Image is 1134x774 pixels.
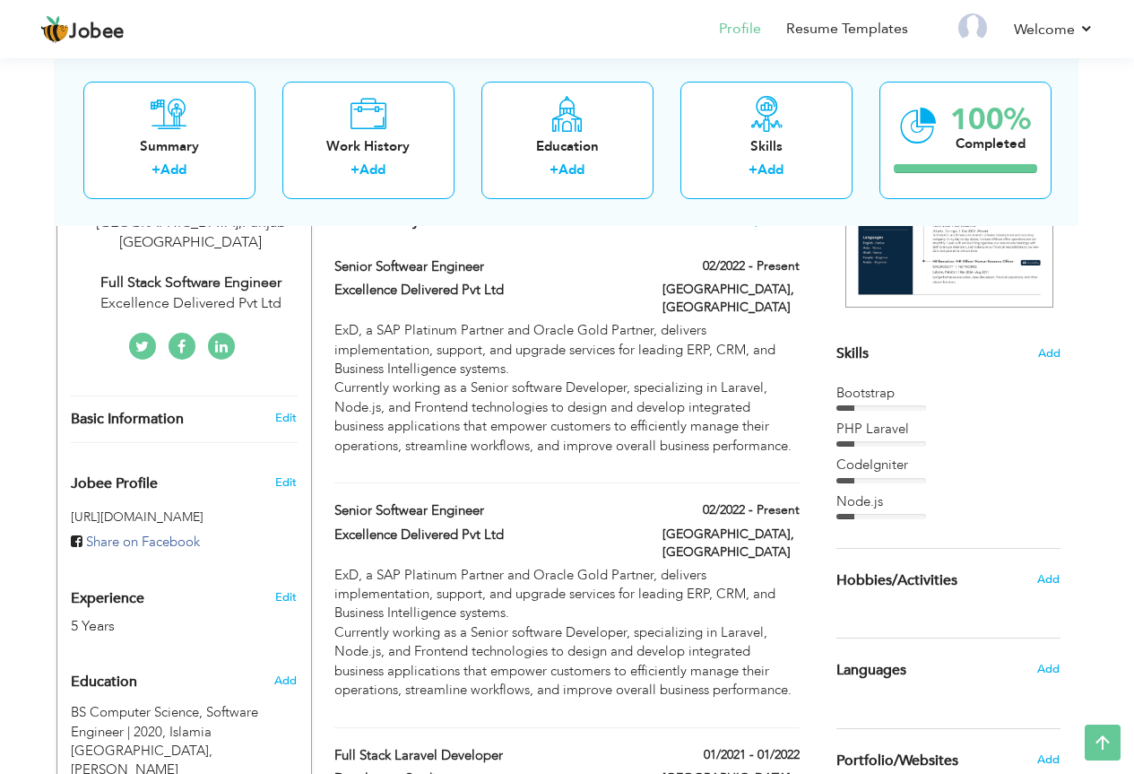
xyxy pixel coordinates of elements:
a: Add [359,161,385,178]
span: Jobee Profile [71,476,158,492]
span: Languages [836,663,906,679]
span: Portfolio/Websites [836,753,958,770]
div: Bootstrap [836,384,1060,403]
span: Edit [275,474,297,491]
span: Share on Facebook [86,533,200,551]
div: 100% [950,104,1031,134]
label: 02/2022 - Present [703,257,800,275]
label: 01/2021 - 01/2022 [704,746,800,764]
label: + [151,161,160,179]
div: Completed [950,134,1031,152]
h5: [URL][DOMAIN_NAME] [71,510,298,524]
a: Resume Templates [786,19,908,39]
label: [GEOGRAPHIC_DATA], [GEOGRAPHIC_DATA] [662,281,800,317]
span: Add [1038,345,1060,362]
span: Basic Information [71,412,184,428]
span: + Add Experience [704,213,800,226]
label: Full Stack Laravel Developer [334,746,636,765]
label: Senior Softwear Engineer [334,501,636,520]
div: Full Stack Software Engineer [71,273,311,293]
div: [GEOGRAPHIC_DATA] Punjab [GEOGRAPHIC_DATA] [71,213,311,254]
img: jobee.io [40,15,69,44]
span: Hobbies/Activities [836,573,957,589]
div: Education [496,136,639,155]
div: Enhance your career by creating a custom URL for your Jobee public profile. [57,457,311,501]
a: Add [160,161,186,178]
span: Jobee [69,22,125,42]
span: Add [1037,752,1060,768]
label: + [749,161,757,179]
label: Excellence Delivered Pvt Ltd [334,281,636,300]
span: Add [1037,661,1060,677]
label: + [550,161,558,179]
div: PHP Laravel [836,420,1060,439]
span: Add [1037,571,1060,587]
a: Add [757,161,783,178]
div: CodeIgniter [836,456,1060,474]
a: Edit [275,410,297,426]
p: ExD, a SAP Platinum Partner and Oracle Gold Partner, delivers implementation, support, and upgrad... [334,321,799,456]
span: BS Computer Science, Islamia University Of Bahawalpur, 2020 [71,703,258,740]
span: Experience [71,591,144,607]
label: Excellence Delivered Pvt Ltd [334,526,636,544]
a: Jobee [40,15,125,44]
span: Education [71,674,137,691]
a: Edit [275,589,297,605]
label: [GEOGRAPHIC_DATA], [GEOGRAPHIC_DATA] [662,526,800,561]
span: Skills [836,344,869,363]
label: 02/2022 - Present [703,501,800,519]
h4: This helps to show the companies you have worked for. [334,212,799,230]
p: ExD, a SAP Platinum Partner and Oracle Gold Partner, delivers implementation, support, and upgrad... [334,566,799,700]
div: Node.js [836,492,1060,511]
div: Summary [98,136,241,155]
a: Add [558,161,584,178]
img: Profile Img [958,13,987,42]
a: Welcome [1014,19,1094,40]
div: Skills [695,136,838,155]
span: Add [274,673,297,689]
div: Work History [297,136,440,155]
div: 5 Years [71,616,255,637]
label: Senior Softwear Engineer [334,257,636,276]
label: + [351,161,359,179]
div: Excellence Delivered Pvt Ltd [71,293,311,314]
div: Share some of your professional and personal interests. [823,549,1074,612]
a: Profile [719,19,761,39]
div: Show your familiar languages. [836,638,1060,701]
